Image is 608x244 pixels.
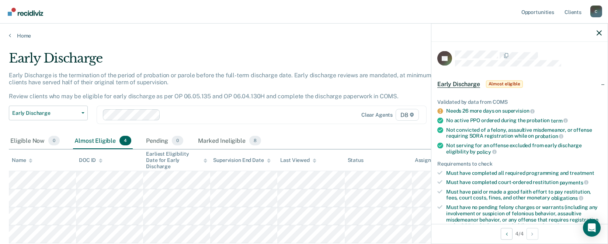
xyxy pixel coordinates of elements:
[197,133,263,149] div: Marked Ineligible
[12,157,32,163] div: Name
[583,219,601,237] div: Open Intercom Messenger
[590,6,602,17] button: Profile dropdown button
[9,133,61,149] div: Eligible Now
[535,133,564,139] span: probation
[172,136,183,145] span: 0
[79,157,103,163] div: DOC ID
[73,133,133,149] div: Almost Eligible
[145,133,185,149] div: Pending
[551,117,568,123] span: term
[560,179,589,185] span: payments
[437,99,602,105] div: Validated by data from COMS
[396,109,419,121] span: D8
[415,157,449,163] div: Assigned to
[8,8,43,16] img: Recidiviz
[431,224,608,243] div: 4 / 4
[446,170,602,176] div: Must have completed all required programming and
[446,127,602,139] div: Not convicted of a felony, assaultive misdemeanor, or offense requiring SORA registration while on
[9,51,465,72] div: Early Discharge
[446,117,602,124] div: No active PPO ordered during the probation
[477,149,497,155] span: policy
[437,80,480,88] span: Early Discharge
[486,80,523,88] span: Almost eligible
[446,188,602,201] div: Must have paid or made a good faith effort to pay restitution, fees, court costs, fines, and othe...
[437,161,602,167] div: Requirements to check
[551,195,583,201] span: obligations
[213,157,270,163] div: Supervision End Date
[446,142,602,155] div: Not serving for an offense excluded from early discharge eligibility by
[361,112,393,118] div: Clear agents
[280,157,316,163] div: Last Viewed
[501,228,513,240] button: Previous Opportunity
[9,32,599,39] a: Home
[535,223,559,229] span: probation)
[446,108,602,114] div: Needs 26 more days on supervision
[249,136,261,145] span: 8
[570,170,594,176] span: treatment
[446,179,602,185] div: Must have completed court-ordered restitution
[446,204,602,229] div: Must have no pending felony charges or warrants (including any involvement or suspicion of feloni...
[12,110,79,116] span: Early Discharge
[48,136,60,145] span: 0
[146,151,207,169] div: Earliest Eligibility Date for Early Discharge
[590,6,602,17] div: C
[431,72,608,96] div: Early DischargeAlmost eligible
[119,136,131,145] span: 4
[348,157,364,163] div: Status
[527,228,538,240] button: Next Opportunity
[9,72,447,100] p: Early Discharge is the termination of the period of probation or parole before the full-term disc...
